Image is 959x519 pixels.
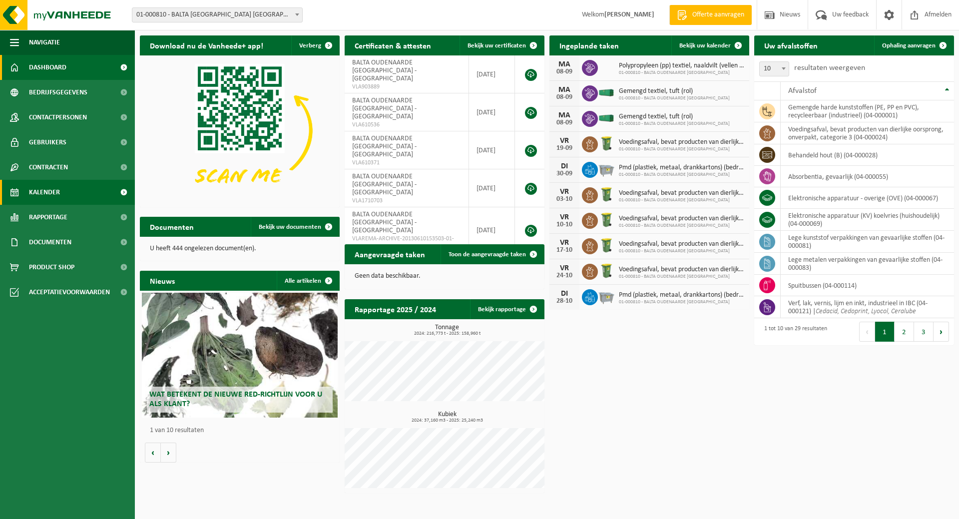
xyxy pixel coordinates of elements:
td: [DATE] [469,131,515,169]
button: Next [934,322,949,342]
span: 01-000810 - BALTA OUDENAARDE [GEOGRAPHIC_DATA] [619,70,744,76]
span: Bekijk uw certificaten [468,42,526,49]
td: [DATE] [469,207,515,253]
a: Bekijk uw kalender [671,35,748,55]
span: BALTA OUDENAARDE [GEOGRAPHIC_DATA] - [GEOGRAPHIC_DATA] [352,59,417,82]
td: [DATE] [469,55,515,93]
span: 01-000810 - BALTA OUDENAARDE [GEOGRAPHIC_DATA] [619,299,744,305]
h2: Documenten [140,217,204,236]
span: 2024: 216,773 t - 2025: 158,960 t [350,331,544,336]
span: Acceptatievoorwaarden [29,280,110,305]
span: 01-000810 - BALTA OUDENAARDE [GEOGRAPHIC_DATA] [619,274,744,280]
h2: Rapportage 2025 / 2024 [345,299,446,319]
span: 01-000810 - BALTA OUDENAARDE NV - OUDENAARDE [132,7,303,22]
img: Download de VHEPlus App [140,55,340,205]
img: WB-0240-HPE-GN-50 [598,237,615,254]
span: 01-000810 - BALTA OUDENAARDE NV - OUDENAARDE [132,8,302,22]
p: Geen data beschikbaar. [355,273,534,280]
span: Contactpersonen [29,105,87,130]
span: Voedingsafval, bevat producten van dierlijke oorsprong, onverpakt, categorie 3 [619,138,744,146]
div: 1 tot 10 van 29 resultaten [759,321,827,343]
div: 08-09 [554,119,574,126]
label: resultaten weergeven [794,64,865,72]
img: WB-0240-HPE-GN-50 [598,211,615,228]
span: Toon de aangevraagde taken [449,251,526,258]
span: Gebruikers [29,130,66,155]
span: VLAREMA-ARCHIVE-20130610153503-01-000810 [352,235,461,251]
img: WB-0240-HPE-GN-50 [598,186,615,203]
img: WB-0240-HPE-GN-50 [598,135,615,152]
span: Bekijk uw kalender [679,42,731,49]
h2: Uw afvalstoffen [754,35,828,55]
h2: Ingeplande taken [549,35,629,55]
h3: Kubiek [350,411,544,423]
button: 1 [875,322,895,342]
button: Verberg [291,35,339,55]
span: Kalender [29,180,60,205]
a: Bekijk uw documenten [251,217,339,237]
a: Wat betekent de nieuwe RED-richtlijn voor u als klant? [142,293,338,418]
a: Alle artikelen [277,271,339,291]
a: Bekijk rapportage [470,299,543,319]
i: Cedacid, Cedoprint, Lyocol, Ceralube [816,308,916,315]
span: BALTA OUDENAARDE [GEOGRAPHIC_DATA] - [GEOGRAPHIC_DATA] [352,211,417,234]
img: WB-2500-GAL-GY-01 [598,160,615,177]
span: Contracten [29,155,68,180]
div: 30-09 [554,170,574,177]
button: Volgende [161,443,176,463]
td: lege metalen verpakkingen van gevaarlijke stoffen (04-000083) [781,253,954,275]
img: WB-0240-HPE-GN-50 [598,262,615,279]
span: Pmd (plastiek, metaal, drankkartons) (bedrijven) [619,164,744,172]
div: 28-10 [554,298,574,305]
span: Rapportage [29,205,67,230]
td: elektronische apparatuur - overige (OVE) (04-000067) [781,187,954,209]
div: 19-09 [554,145,574,152]
h2: Aangevraagde taken [345,244,435,264]
p: U heeft 444 ongelezen document(en). [150,245,330,252]
span: 01-000810 - BALTA OUDENAARDE [GEOGRAPHIC_DATA] [619,95,730,101]
span: VLA610536 [352,121,461,129]
a: Toon de aangevraagde taken [441,244,543,264]
span: 01-000810 - BALTA OUDENAARDE [GEOGRAPHIC_DATA] [619,121,730,127]
h3: Tonnage [350,324,544,336]
span: Bekijk uw documenten [259,224,321,230]
span: Documenten [29,230,71,255]
td: [DATE] [469,169,515,207]
span: VLA903889 [352,83,461,91]
div: 10-10 [554,221,574,228]
h2: Nieuws [140,271,185,290]
div: VR [554,239,574,247]
a: Ophaling aanvragen [874,35,953,55]
div: 03-10 [554,196,574,203]
div: 17-10 [554,247,574,254]
span: BALTA OUDENAARDE [GEOGRAPHIC_DATA] - [GEOGRAPHIC_DATA] [352,135,417,158]
button: Previous [859,322,875,342]
a: Offerte aanvragen [669,5,752,25]
td: spuitbussen (04-000114) [781,275,954,296]
span: 01-000810 - BALTA OUDENAARDE [GEOGRAPHIC_DATA] [619,172,744,178]
div: 08-09 [554,94,574,101]
span: Pmd (plastiek, metaal, drankkartons) (bedrijven) [619,291,744,299]
img: HK-XA-30-GN-00 [598,113,615,122]
span: Voedingsafval, bevat producten van dierlijke oorsprong, onverpakt, categorie 3 [619,266,744,274]
div: DI [554,290,574,298]
button: Vorige [145,443,161,463]
div: VR [554,213,574,221]
td: [DATE] [469,93,515,131]
button: 3 [914,322,934,342]
span: Polypropyleen (pp) textiel, naaldvilt (vellen / linten) [619,62,744,70]
td: elektronische apparatuur (KV) koelvries (huishoudelijk) (04-000069) [781,209,954,231]
span: Offerte aanvragen [690,10,747,20]
td: absorbentia, gevaarlijk (04-000055) [781,166,954,187]
a: Bekijk uw certificaten [460,35,543,55]
span: Verberg [299,42,321,49]
span: Bedrijfsgegevens [29,80,87,105]
span: Afvalstof [788,87,817,95]
img: WB-2500-GAL-GY-01 [598,288,615,305]
div: VR [554,137,574,145]
span: Ophaling aanvragen [882,42,936,49]
div: MA [554,60,574,68]
div: VR [554,264,574,272]
span: 10 [760,62,789,76]
div: MA [554,86,574,94]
